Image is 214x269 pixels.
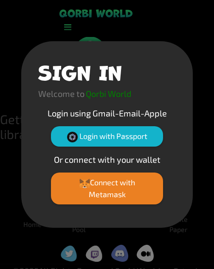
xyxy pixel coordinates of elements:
[86,87,131,100] p: Qorbi World
[51,126,163,147] button: Login with Passport
[38,107,175,119] p: Login using Gmail-Email-Apple
[51,173,163,204] button: Connect with Metamask
[38,153,175,166] p: Or connect with your wallet
[38,87,84,100] p: Welcome to
[67,132,78,142] img: Passport Logo
[38,58,122,84] h1: SIGN IN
